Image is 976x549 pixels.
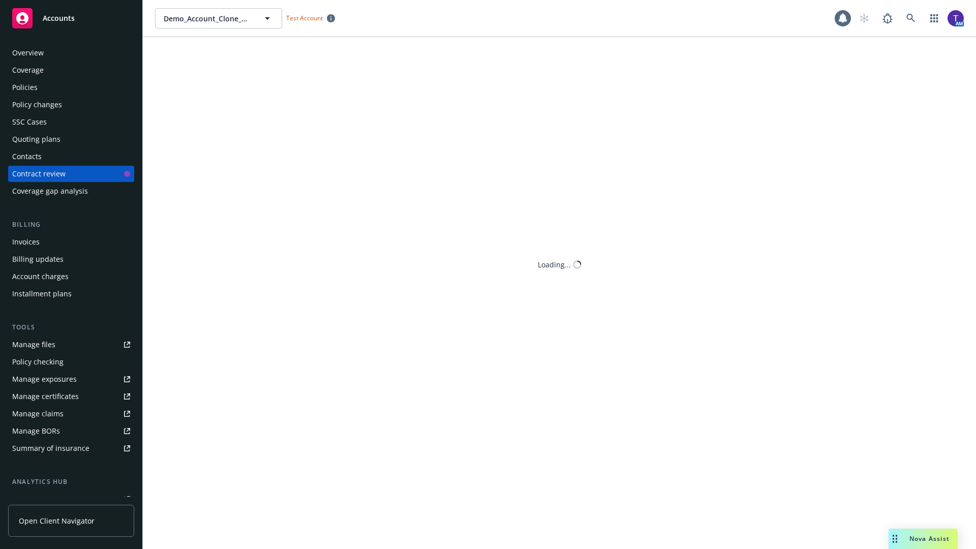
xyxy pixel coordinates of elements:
[8,45,134,61] a: Overview
[924,8,944,28] a: Switch app
[12,354,64,370] div: Policy checking
[8,251,134,267] a: Billing updates
[8,97,134,113] a: Policy changes
[8,131,134,147] a: Quoting plans
[12,286,72,302] div: Installment plans
[8,477,134,487] div: Analytics hub
[8,220,134,230] div: Billing
[12,371,77,387] div: Manage exposures
[8,286,134,302] a: Installment plans
[8,4,134,33] a: Accounts
[12,251,64,267] div: Billing updates
[8,148,134,165] a: Contacts
[12,268,69,285] div: Account charges
[8,354,134,370] a: Policy checking
[12,114,47,130] div: SSC Cases
[12,45,44,61] div: Overview
[854,8,874,28] a: Start snowing
[8,234,134,250] a: Invoices
[12,423,60,439] div: Manage BORs
[8,166,134,182] a: Contract review
[12,491,97,507] div: Loss summary generator
[12,166,66,182] div: Contract review
[19,515,95,526] span: Open Client Navigator
[164,13,252,24] span: Demo_Account_Clone_QA_CR_Tests_Demo
[12,79,38,96] div: Policies
[8,79,134,96] a: Policies
[8,388,134,405] a: Manage certificates
[12,406,64,422] div: Manage claims
[282,13,339,23] span: Test Account
[877,8,898,28] a: Report a Bug
[155,8,282,28] button: Demo_Account_Clone_QA_CR_Tests_Demo
[901,8,921,28] a: Search
[8,114,134,130] a: SSC Cases
[8,440,134,456] a: Summary of insurance
[286,14,323,22] span: Test Account
[12,62,44,78] div: Coverage
[12,388,79,405] div: Manage certificates
[12,148,42,165] div: Contacts
[12,183,88,199] div: Coverage gap analysis
[8,491,134,507] a: Loss summary generator
[538,259,571,270] div: Loading...
[909,534,950,543] span: Nova Assist
[12,97,62,113] div: Policy changes
[8,183,134,199] a: Coverage gap analysis
[12,131,60,147] div: Quoting plans
[8,322,134,332] div: Tools
[948,10,964,26] img: photo
[8,337,134,353] a: Manage files
[12,440,89,456] div: Summary of insurance
[43,14,75,22] span: Accounts
[889,529,958,549] button: Nova Assist
[8,62,134,78] a: Coverage
[8,423,134,439] a: Manage BORs
[8,371,134,387] a: Manage exposures
[12,234,40,250] div: Invoices
[8,406,134,422] a: Manage claims
[12,337,55,353] div: Manage files
[889,529,901,549] div: Drag to move
[8,268,134,285] a: Account charges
